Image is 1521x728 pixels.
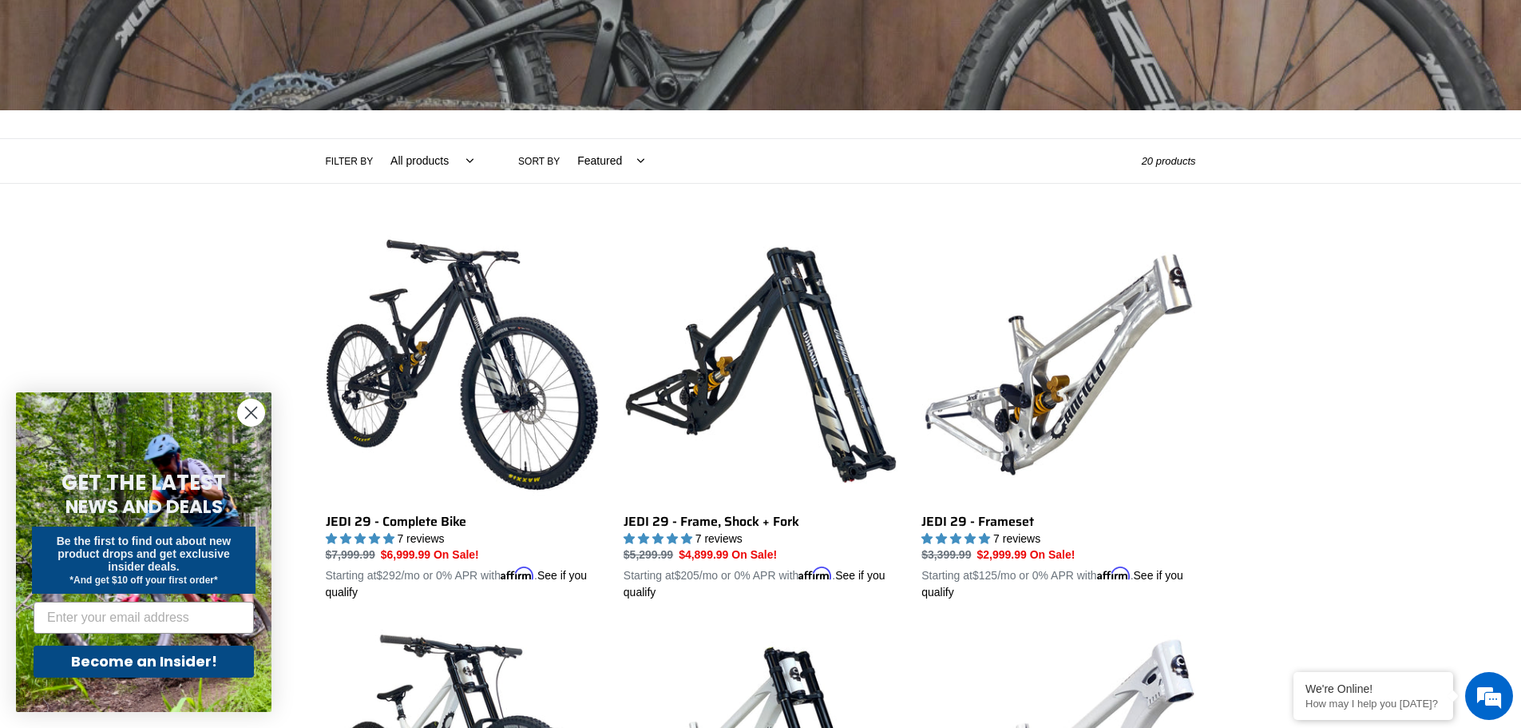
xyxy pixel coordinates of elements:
p: How may I help you today? [1305,698,1441,710]
span: 20 products [1142,155,1196,167]
div: We're Online! [1305,682,1441,695]
button: Close dialog [237,399,265,427]
span: NEWS AND DEALS [65,494,223,519]
input: Enter your email address [34,602,254,634]
span: *And get $10 off your first order* [69,575,217,586]
label: Sort by [518,154,560,169]
label: Filter by [326,154,374,169]
button: Become an Insider! [34,646,254,678]
span: Be the first to find out about new product drops and get exclusive insider deals. [57,535,232,573]
span: GET THE LATEST [61,468,226,497]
